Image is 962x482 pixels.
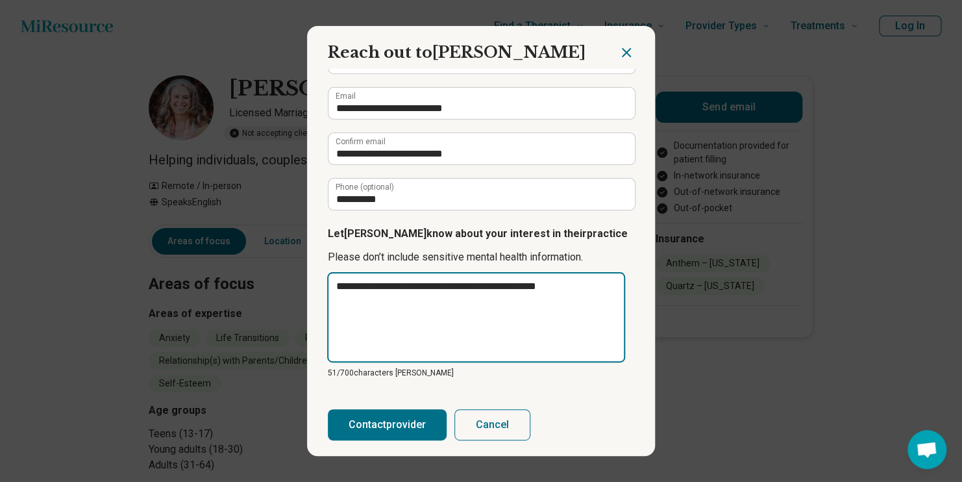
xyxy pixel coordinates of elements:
[328,226,634,242] p: Let [PERSON_NAME] know about your interest in their practice
[336,138,386,146] label: Confirm email
[328,409,447,440] button: Contactprovider
[336,92,356,100] label: Email
[328,43,586,62] span: Reach out to [PERSON_NAME]
[328,367,634,379] p: 51/ 700 characters [PERSON_NAME]
[336,183,394,191] label: Phone (optional)
[454,409,530,440] button: Cancel
[328,249,634,265] p: Please don’t include sensitive mental health information.
[619,45,634,60] button: Close dialog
